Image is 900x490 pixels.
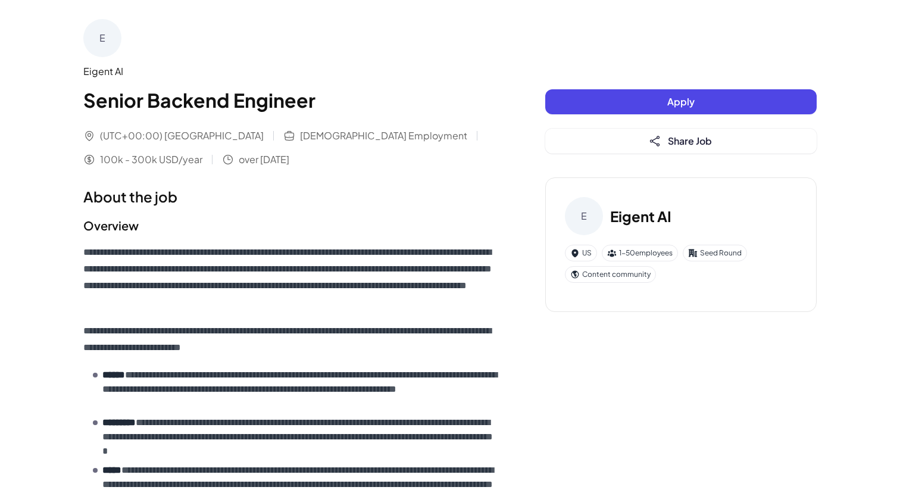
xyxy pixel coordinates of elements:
button: Share Job [545,129,817,154]
h3: Eigent AI [610,205,671,227]
button: Apply [545,89,817,114]
span: 100k - 300k USD/year [100,152,202,167]
div: E [83,19,121,57]
div: Seed Round [683,245,747,261]
div: Content community [565,266,656,283]
span: over [DATE] [239,152,289,167]
h1: Senior Backend Engineer [83,86,498,114]
div: 1-50 employees [602,245,678,261]
span: Apply [667,95,695,108]
div: E [565,197,603,235]
h2: Overview [83,217,498,235]
span: Share Job [668,135,712,147]
div: Eigent AI [83,64,498,79]
span: (UTC+00:00) [GEOGRAPHIC_DATA] [100,129,264,143]
h1: About the job [83,186,498,207]
div: US [565,245,597,261]
span: [DEMOGRAPHIC_DATA] Employment [300,129,467,143]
